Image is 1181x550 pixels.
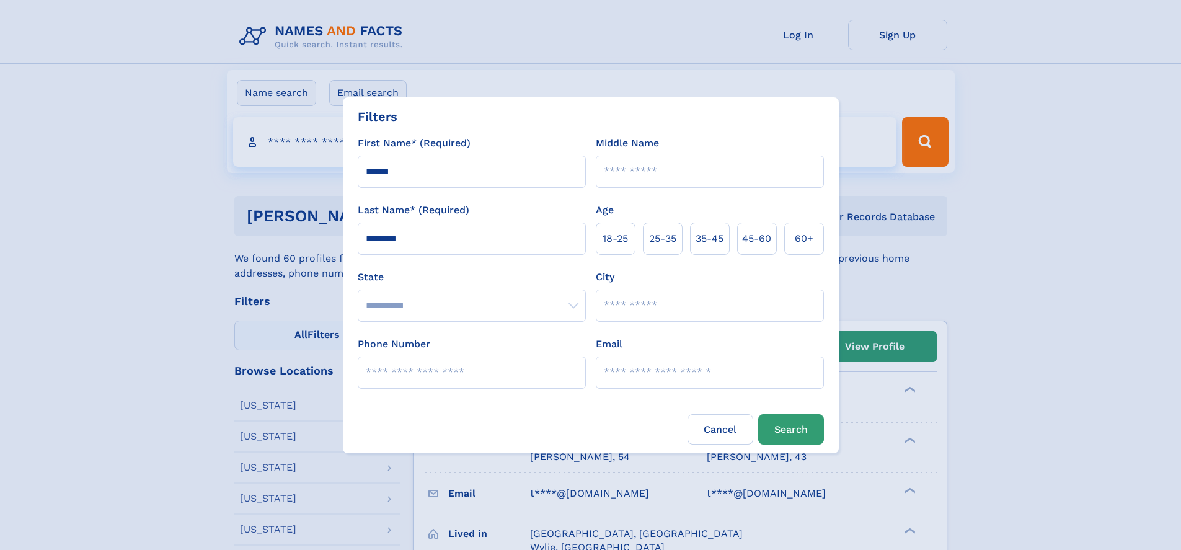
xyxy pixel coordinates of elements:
[358,107,397,126] div: Filters
[795,231,813,246] span: 60+
[596,136,659,151] label: Middle Name
[603,231,628,246] span: 18‑25
[358,203,469,218] label: Last Name* (Required)
[358,337,430,352] label: Phone Number
[358,270,586,285] label: State
[596,270,614,285] label: City
[742,231,771,246] span: 45‑60
[649,231,676,246] span: 25‑35
[596,203,614,218] label: Age
[688,414,753,445] label: Cancel
[358,136,471,151] label: First Name* (Required)
[758,414,824,445] button: Search
[596,337,622,352] label: Email
[696,231,723,246] span: 35‑45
